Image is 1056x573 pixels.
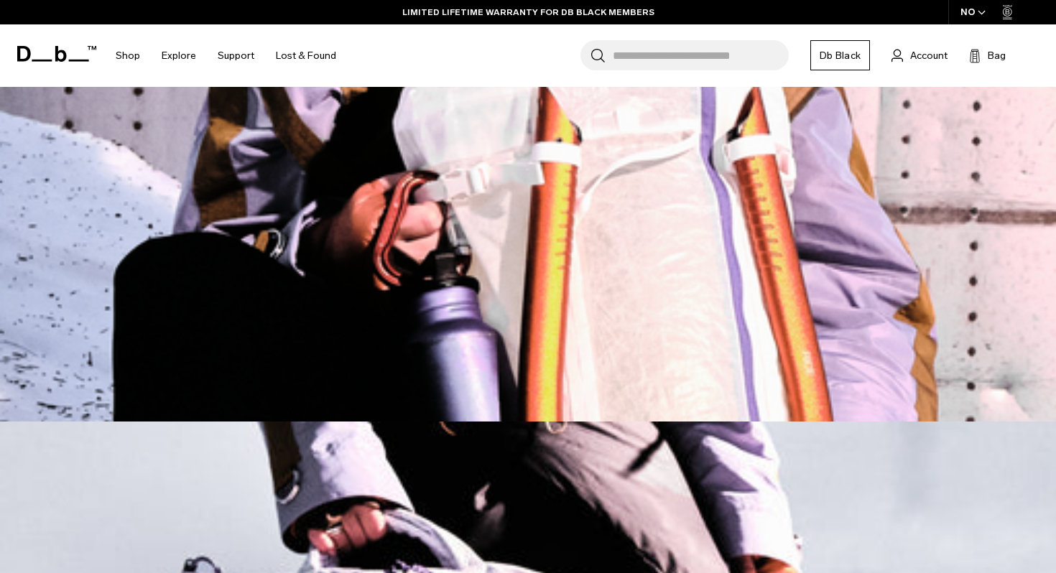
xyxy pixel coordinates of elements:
[162,30,196,81] a: Explore
[810,40,870,70] a: Db Black
[218,30,254,81] a: Support
[105,24,347,87] nav: Main Navigation
[116,30,140,81] a: Shop
[988,48,1006,63] span: Bag
[402,6,654,19] a: LIMITED LIFETIME WARRANTY FOR DB BLACK MEMBERS
[891,47,948,64] a: Account
[276,30,336,81] a: Lost & Found
[910,48,948,63] span: Account
[969,47,1006,64] button: Bag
